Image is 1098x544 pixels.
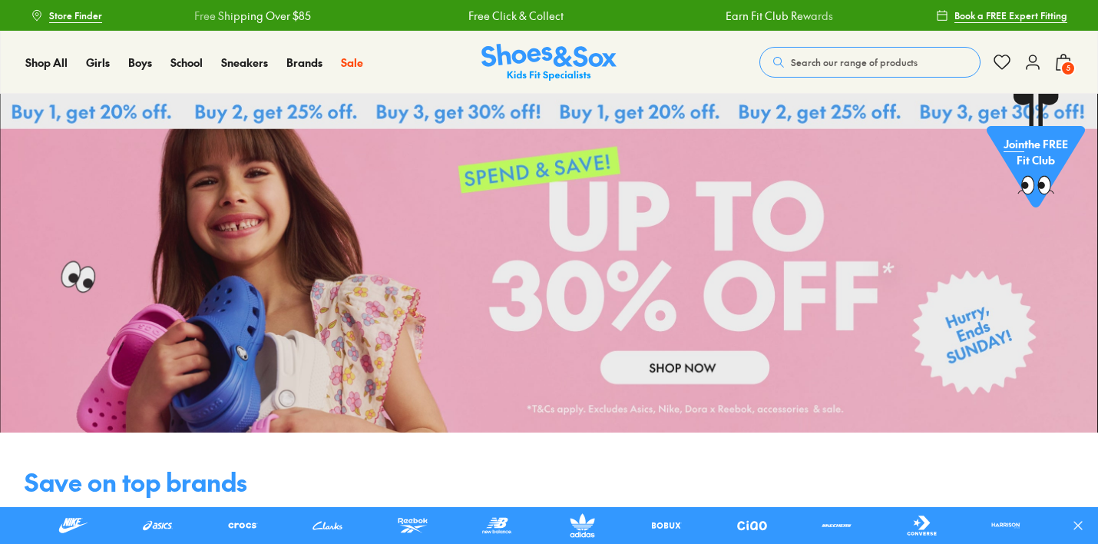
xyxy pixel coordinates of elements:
span: Book a FREE Expert Fitting [954,8,1067,22]
a: Sale [341,55,363,71]
span: Search our range of products [791,55,918,69]
a: Girls [86,55,110,71]
span: Boys [128,55,152,70]
a: Free Click & Collect [467,8,562,24]
a: Shop All [25,55,68,71]
span: Girls [86,55,110,70]
span: School [170,55,203,70]
span: 5 [1060,61,1076,76]
span: Shop All [25,55,68,70]
a: Sneakers [221,55,268,71]
a: Jointhe FREE Fit Club [987,93,1085,216]
a: Earn Fit Club Rewards [724,8,832,24]
a: School [170,55,203,71]
span: Brands [286,55,322,70]
a: Brands [286,55,322,71]
span: Sale [341,55,363,70]
a: Store Finder [31,2,102,29]
button: 5 [1054,45,1073,79]
a: Book a FREE Expert Fitting [936,2,1067,29]
a: Boys [128,55,152,71]
img: SNS_Logo_Responsive.svg [481,44,617,81]
span: Join [1004,136,1024,151]
span: Store Finder [49,8,102,22]
span: Sneakers [221,55,268,70]
button: Search our range of products [759,47,981,78]
a: Free Shipping Over $85 [193,8,309,24]
p: the FREE Fit Club [987,124,1085,181]
a: Shoes & Sox [481,44,617,81]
